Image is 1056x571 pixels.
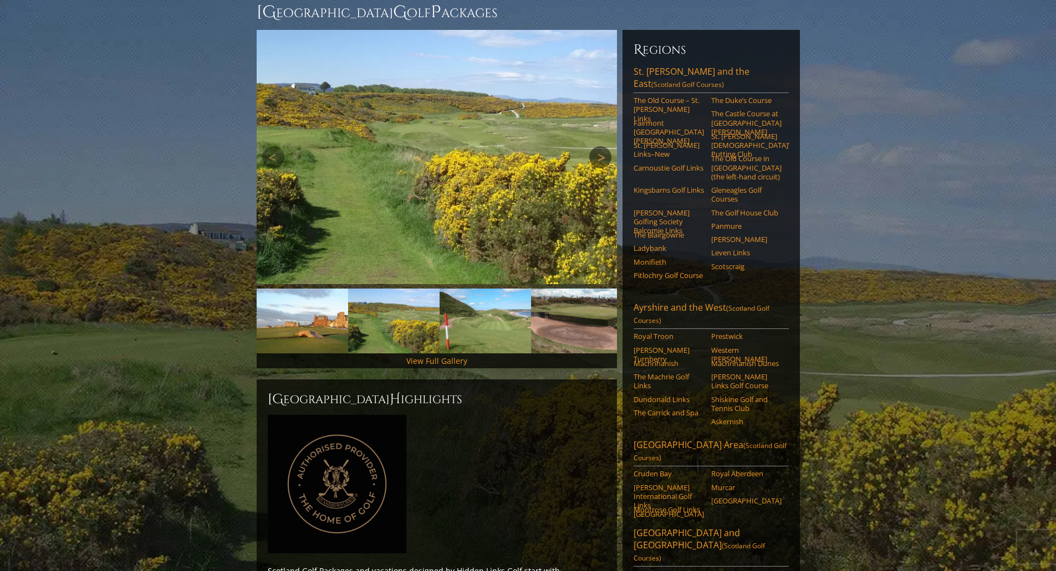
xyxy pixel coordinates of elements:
a: Murcar [711,483,782,492]
a: Gleneagles Golf Courses [711,186,782,204]
a: The Old Course in [GEOGRAPHIC_DATA] (the left-hand circuit) [711,154,782,181]
a: Machrihanish [634,359,704,368]
h2: [GEOGRAPHIC_DATA] ighlights [268,390,606,408]
span: P [431,1,441,23]
a: Ladybank [634,244,704,253]
a: The Blairgowrie [634,230,704,239]
a: The Carrick and Spa [634,408,704,417]
a: Fairmont [GEOGRAPHIC_DATA][PERSON_NAME] [634,119,704,146]
a: Prestwick [711,332,782,341]
a: Dundonald Links [634,395,704,404]
a: [PERSON_NAME] International Golf Links [GEOGRAPHIC_DATA] [634,483,704,519]
a: Western [PERSON_NAME] [711,346,782,364]
a: The Duke’s Course [711,96,782,105]
a: Cruden Bay [634,469,704,478]
a: [GEOGRAPHIC_DATA] [711,496,782,505]
a: Carnoustie Golf Links [634,163,704,172]
a: Askernish [711,417,782,426]
a: Machrihanish Dunes [711,359,782,368]
a: Previous [262,146,284,168]
a: Panmure [711,222,782,230]
a: Next [589,146,611,168]
a: [PERSON_NAME] [711,235,782,244]
a: [GEOGRAPHIC_DATA] Area(Scotland Golf Courses) [634,439,789,466]
a: St. [PERSON_NAME] and the East(Scotland Golf Courses) [634,65,789,93]
a: [PERSON_NAME] Turnberry [634,346,704,364]
a: The Old Course – St. [PERSON_NAME] Links [634,96,704,123]
a: St. [PERSON_NAME] Links–New [634,141,704,159]
a: [PERSON_NAME] Links Golf Course [711,372,782,390]
h1: [GEOGRAPHIC_DATA] olf ackages [257,1,800,23]
a: Kingsbarns Golf Links [634,186,704,194]
span: (Scotland Golf Courses) [634,441,787,462]
a: Pitlochry Golf Course [634,271,704,280]
span: (Scotland Golf Courses) [634,303,769,325]
a: [PERSON_NAME] Golfing Society Balcomie Links [634,208,704,235]
a: Ayrshire and the West(Scotland Golf Courses) [634,301,789,329]
h6: Regions [634,41,789,59]
span: (Scotland Golf Courses) [651,80,724,89]
a: Leven Links [711,248,782,257]
a: Scotscraig [711,262,782,271]
span: (Scotland Golf Courses) [634,541,765,563]
span: G [393,1,407,23]
a: View Full Gallery [406,356,467,366]
a: Royal Troon [634,332,704,341]
a: The Castle Course at [GEOGRAPHIC_DATA][PERSON_NAME] [711,109,782,136]
a: Montrose Golf Links [634,505,704,514]
a: The Machrie Golf Links [634,372,704,390]
a: Shiskine Golf and Tennis Club [711,395,782,413]
a: Monifieth [634,258,704,266]
a: Royal Aberdeen [711,469,782,478]
a: St. [PERSON_NAME] [DEMOGRAPHIC_DATA]’ Putting Club [711,132,782,159]
a: The Golf House Club [711,208,782,217]
span: H [390,390,401,408]
a: [GEOGRAPHIC_DATA] and [GEOGRAPHIC_DATA](Scotland Golf Courses) [634,527,789,567]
